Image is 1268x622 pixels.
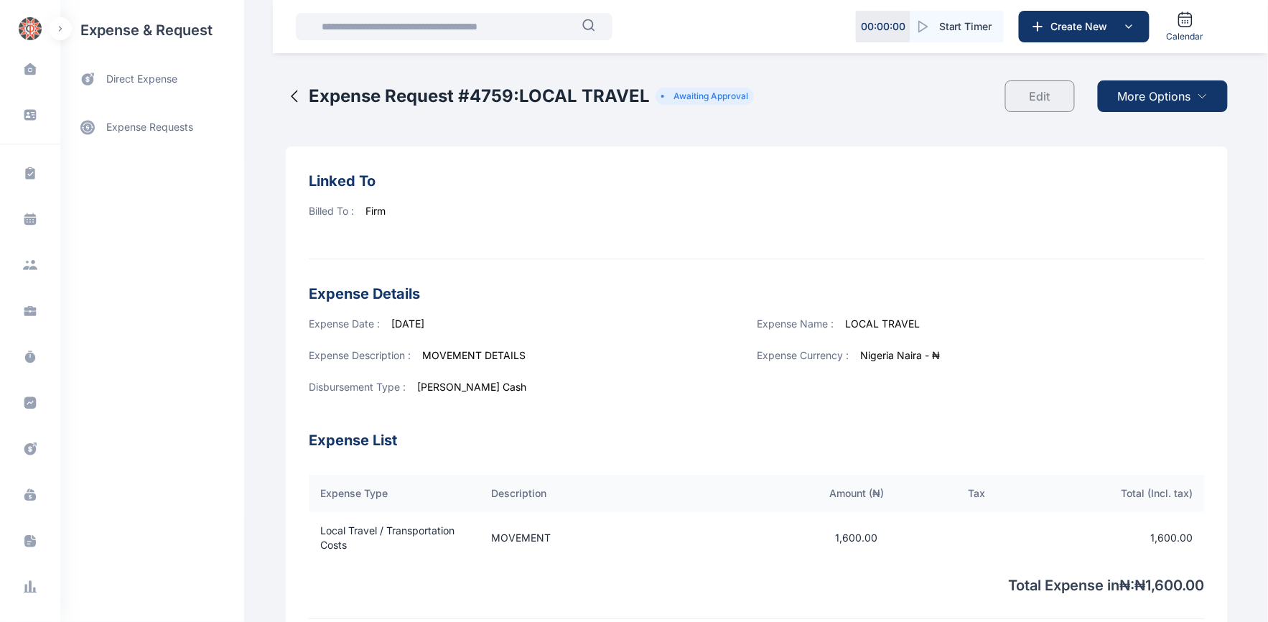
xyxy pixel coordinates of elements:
[939,19,992,34] span: Start Timer
[917,475,1037,512] th: Tax
[286,69,754,124] button: Expense Request #4759:LOCAL TRAVELAwaiting Approval
[1005,80,1075,112] button: Edit
[1118,88,1191,105] span: More Options
[475,475,797,512] th: Description
[797,512,917,564] td: 1,600.00
[309,317,380,330] span: Expense Date :
[309,412,1205,452] h3: Expense List
[861,19,905,34] p: 00 : 00 : 00
[309,349,411,361] span: Expense Description :
[475,512,797,564] td: MOVEMENT
[60,60,244,98] a: direct expense
[797,475,917,512] th: Amount ( ₦ )
[309,170,1205,192] h3: Linked To
[391,317,424,330] span: [DATE]
[1005,69,1086,124] a: Edit
[1037,512,1205,564] td: 1,600.00
[422,349,526,361] span: MOVEMENT DETAILS
[1019,11,1150,42] button: Create New
[860,349,940,361] span: Nigeria Naira - ₦
[309,282,1205,305] h3: Expense Details
[309,205,354,217] span: Billed To :
[910,11,1004,42] button: Start Timer
[1167,31,1204,42] span: Calendar
[1045,19,1120,34] span: Create New
[845,317,920,330] span: LOCAL TRAVEL
[309,564,1205,595] p: Total Expense in ₦ : ₦ 1,600.00
[417,381,526,393] span: [PERSON_NAME] Cash
[60,98,244,144] div: expense requests
[309,381,406,393] span: Disbursement Type :
[1037,475,1205,512] th: Total (Incl. tax)
[106,72,177,87] span: direct expense
[365,205,386,217] span: Firm
[661,90,748,102] li: Awaiting Approval
[309,512,475,564] td: Local Travel / Transportation Costs
[757,349,849,361] span: Expense Currency :
[309,85,650,108] h2: Expense Request # 4759 : LOCAL TRAVEL
[309,475,475,512] th: Expense Type
[1161,5,1210,48] a: Calendar
[757,317,834,330] span: Expense Name :
[60,110,244,144] a: expense requests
